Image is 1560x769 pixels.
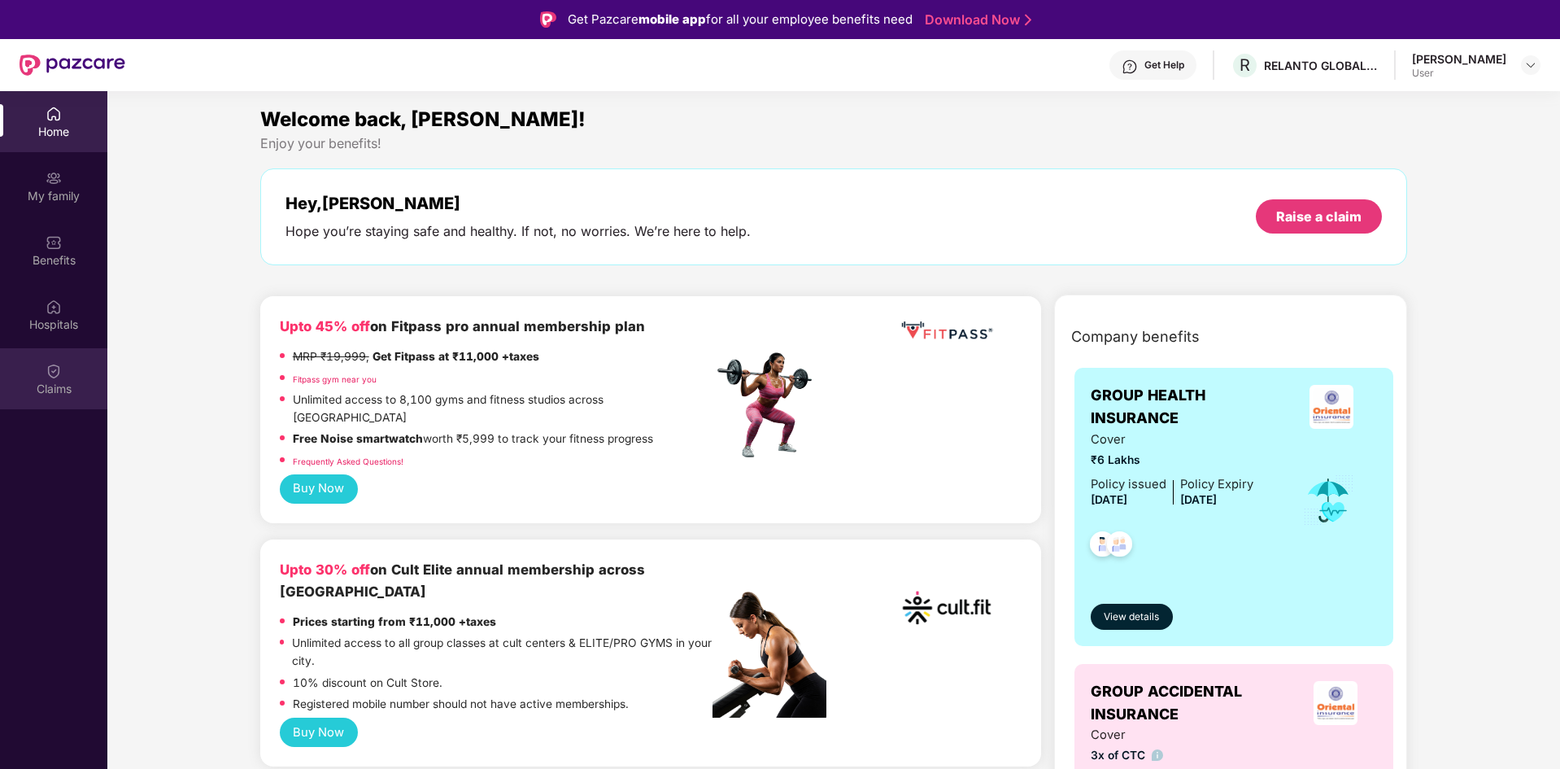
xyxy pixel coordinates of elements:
[1091,680,1294,727] span: GROUP ACCIDENTAL INSURANCE
[46,170,62,186] img: svg+xml;base64,PHN2ZyB3aWR0aD0iMjAiIGhlaWdodD0iMjAiIHZpZXdCb3g9IjAgMCAyMCAyMCIgZmlsbD0ibm9uZSIgeG...
[293,430,653,448] p: worth ₹5,999 to track your fitness progress
[1104,610,1159,625] span: View details
[1091,493,1127,506] span: [DATE]
[280,561,645,599] b: on Cult Elite annual membership across [GEOGRAPHIC_DATA]
[1524,59,1537,72] img: svg+xml;base64,PHN2ZyBpZD0iRHJvcGRvd24tMzJ4MzIiIHhtbG5zPSJodHRwOi8vd3d3LnczLm9yZy8yMDAwL3N2ZyIgd2...
[293,615,496,628] strong: Prices starting from ₹11,000 +taxes
[712,592,826,718] img: pc2.png
[293,391,712,426] p: Unlimited access to 8,100 gyms and fitness studios across [GEOGRAPHIC_DATA]
[1091,430,1253,449] span: Cover
[293,374,377,384] a: Fitpass gym near you
[898,559,996,657] img: cult.png
[280,474,358,505] button: Buy Now
[1144,59,1184,72] div: Get Help
[293,457,403,466] a: Frequently Asked Questions!
[260,107,586,131] span: Welcome back, [PERSON_NAME]!
[1122,59,1138,75] img: svg+xml;base64,PHN2ZyBpZD0iSGVscC0zMngzMiIgeG1sbnM9Imh0dHA6Ly93d3cudzMub3JnLzIwMDAvc3ZnIiB3aWR0aD...
[280,318,370,334] b: Upto 45% off
[1180,493,1217,506] span: [DATE]
[260,135,1408,152] div: Enjoy your benefits!
[1412,67,1506,80] div: User
[1309,385,1353,429] img: insurerLogo
[540,11,556,28] img: Logo
[280,718,358,748] button: Buy Now
[46,363,62,379] img: svg+xml;base64,PHN2ZyBpZD0iQ2xhaW0iIHhtbG5zPSJodHRwOi8vd3d3LnczLm9yZy8yMDAwL3N2ZyIgd2lkdGg9IjIwIi...
[293,432,423,445] strong: Free Noise smartwatch
[1264,58,1378,73] div: RELANTO GLOBAL PRIVATE LIMITED
[1083,527,1122,566] img: svg+xml;base64,PHN2ZyB4bWxucz0iaHR0cDovL3d3dy53My5vcmcvMjAwMC9zdmciIHdpZHRoPSI0OC45NDMiIGhlaWdodD...
[1091,384,1285,430] span: GROUP HEALTH INSURANCE
[1091,726,1253,745] span: Cover
[1180,475,1253,494] div: Policy Expiry
[280,561,370,578] b: Upto 30% off
[638,11,706,27] strong: mobile app
[1091,604,1173,630] button: View details
[1302,474,1355,527] img: icon
[1091,747,1253,765] span: 3x of CTC
[1071,326,1200,348] span: Company benefits
[925,11,1026,28] a: Download Now
[20,55,125,76] img: New Pazcare Logo
[898,316,996,346] img: fppp.png
[1276,208,1362,225] div: Raise a claim
[285,223,751,240] div: Hope you’re staying safe and healthy. If not, no worries. We’re here to help.
[568,10,913,29] div: Get Pazcare for all your employee benefits need
[280,318,645,334] b: on Fitpass pro annual membership plan
[1091,475,1166,494] div: Policy issued
[293,350,369,363] del: MRP ₹19,999,
[1100,527,1139,566] img: svg+xml;base64,PHN2ZyB4bWxucz0iaHR0cDovL3d3dy53My5vcmcvMjAwMC9zdmciIHdpZHRoPSI0OC45NDMiIGhlaWdodD...
[1025,11,1031,28] img: Stroke
[285,194,751,213] div: Hey, [PERSON_NAME]
[46,234,62,251] img: svg+xml;base64,PHN2ZyBpZD0iQmVuZWZpdHMiIHhtbG5zPSJodHRwOi8vd3d3LnczLm9yZy8yMDAwL3N2ZyIgd2lkdGg9Ij...
[1240,55,1250,75] span: R
[373,350,539,363] strong: Get Fitpass at ₹11,000 +taxes
[293,696,629,714] p: Registered mobile number should not have active memberships.
[293,675,442,693] p: 10% discount on Cult Store.
[292,635,712,670] p: Unlimited access to all group classes at cult centers & ELITE/PRO GYMS in your city.
[46,299,62,315] img: svg+xml;base64,PHN2ZyBpZD0iSG9zcGl0YWxzIiB4bWxucz0iaHR0cDovL3d3dy53My5vcmcvMjAwMC9zdmciIHdpZHRoPS...
[712,348,826,462] img: fpp.png
[1314,681,1357,725] img: insurerLogo
[46,106,62,122] img: svg+xml;base64,PHN2ZyBpZD0iSG9tZSIgeG1sbnM9Imh0dHA6Ly93d3cudzMub3JnLzIwMDAvc3ZnIiB3aWR0aD0iMjAiIG...
[1091,452,1253,470] span: ₹6 Lakhs
[1152,749,1164,762] img: info
[1412,51,1506,67] div: [PERSON_NAME]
